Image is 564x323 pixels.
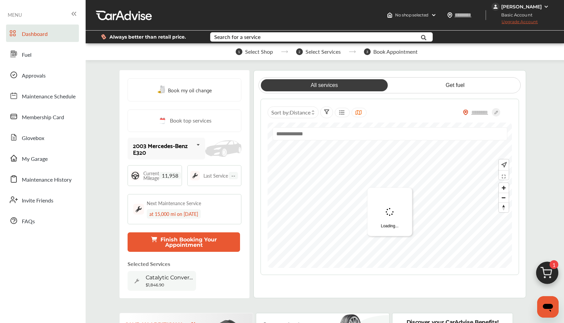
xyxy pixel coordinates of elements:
[22,72,46,80] span: Approvals
[491,19,538,28] span: Upgrade Account
[364,48,371,55] span: 3
[305,49,341,55] span: Select Services
[296,48,303,55] span: 2
[6,108,79,125] a: Membership Card
[373,49,418,55] span: Book Appointment
[158,117,167,125] img: cal_icon.0803b883.svg
[499,202,509,212] button: Reset bearing to north
[6,66,79,84] a: Approvals
[147,209,201,219] div: at 15,000 mi on [DATE]
[131,171,140,180] img: steering_logo
[281,50,288,53] img: stepper-arrow.e24c07c6.svg
[214,34,261,40] div: Search for a service
[537,296,559,318] iframe: Button to launch messaging window
[190,171,200,180] img: maintenance_logo
[271,108,311,116] span: Sort by :
[205,140,241,157] img: placeholder_car.fcab19be.svg
[349,50,356,53] img: stepper-arrow.e24c07c6.svg
[22,113,64,122] span: Membership Card
[485,10,486,20] img: header-divider.bc55588e.svg
[491,3,500,11] img: jVpblrzwTbfkPYzPPzSLxeg0AAAAASUVORK5CYII=
[431,12,436,18] img: header-down-arrow.9dd2ce7d.svg
[22,134,44,143] span: Glovebox
[6,87,79,104] a: Maintenance Schedule
[157,86,166,94] img: oil-change.e5047c97.svg
[203,173,228,178] span: Last Service
[22,51,32,59] span: Fuel
[128,109,241,132] a: Book top services
[146,274,193,281] span: Catalytic Converter Replacement
[550,260,558,269] span: 1
[6,170,79,188] a: Maintenance History
[147,200,201,206] div: Next Maintenance Service
[463,109,468,115] img: location_vector_orange.38f05af8.svg
[499,193,509,202] button: Zoom out
[447,12,453,18] img: location_vector.a44bc228.svg
[22,30,48,39] span: Dashboard
[367,188,412,236] div: Loading...
[101,34,106,40] img: dollor_label_vector.a70140d1.svg
[22,217,35,226] span: FAQs
[22,176,72,184] span: Maintenance History
[6,212,79,229] a: FAQs
[245,49,273,55] span: Select Shop
[531,259,563,291] img: cart_icon.3d0951e8.svg
[6,129,79,146] a: Glovebox
[170,117,211,125] span: Book top services
[500,161,507,169] img: recenter.ce011a49.svg
[499,183,509,193] button: Zoom in
[268,123,512,268] canvas: Map
[143,171,159,180] span: Current Mileage
[395,12,428,18] span: No shop selected
[392,79,519,91] a: Get fuel
[22,196,53,205] span: Invite Friends
[22,92,76,101] span: Maintenance Schedule
[236,48,242,55] span: 1
[159,172,181,179] span: 11,958
[8,12,22,17] span: MENU
[128,232,240,252] button: Finish Booking Your Appointment
[387,12,392,18] img: header-home-logo.8d720a4f.svg
[133,204,144,215] img: maintenance_logo
[157,85,212,94] a: Book my oil change
[6,149,79,167] a: My Garage
[6,191,79,209] a: Invite Friends
[501,4,542,10] div: [PERSON_NAME]
[6,25,79,42] a: Dashboard
[109,35,186,39] span: Always better than retail price.
[229,172,238,179] span: --
[290,108,311,116] span: Distance
[22,155,48,164] span: My Garage
[168,85,212,94] span: Book my oil change
[544,4,549,9] img: WGsFRI8htEPBVLJbROoPRyZpYNWhNONpIPPETTm6eUC0GeLEiAAAAAElFTkSuQmCC
[133,142,194,155] div: 2003 Mercedes-Benz E320
[492,11,537,18] span: Basic Account
[131,275,143,287] img: default_wrench_icon.d1a43860.svg
[499,203,509,212] span: Reset bearing to north
[128,260,170,268] p: Selected Services
[146,282,164,287] b: $1,846.90
[261,79,388,91] a: All services
[6,45,79,63] a: Fuel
